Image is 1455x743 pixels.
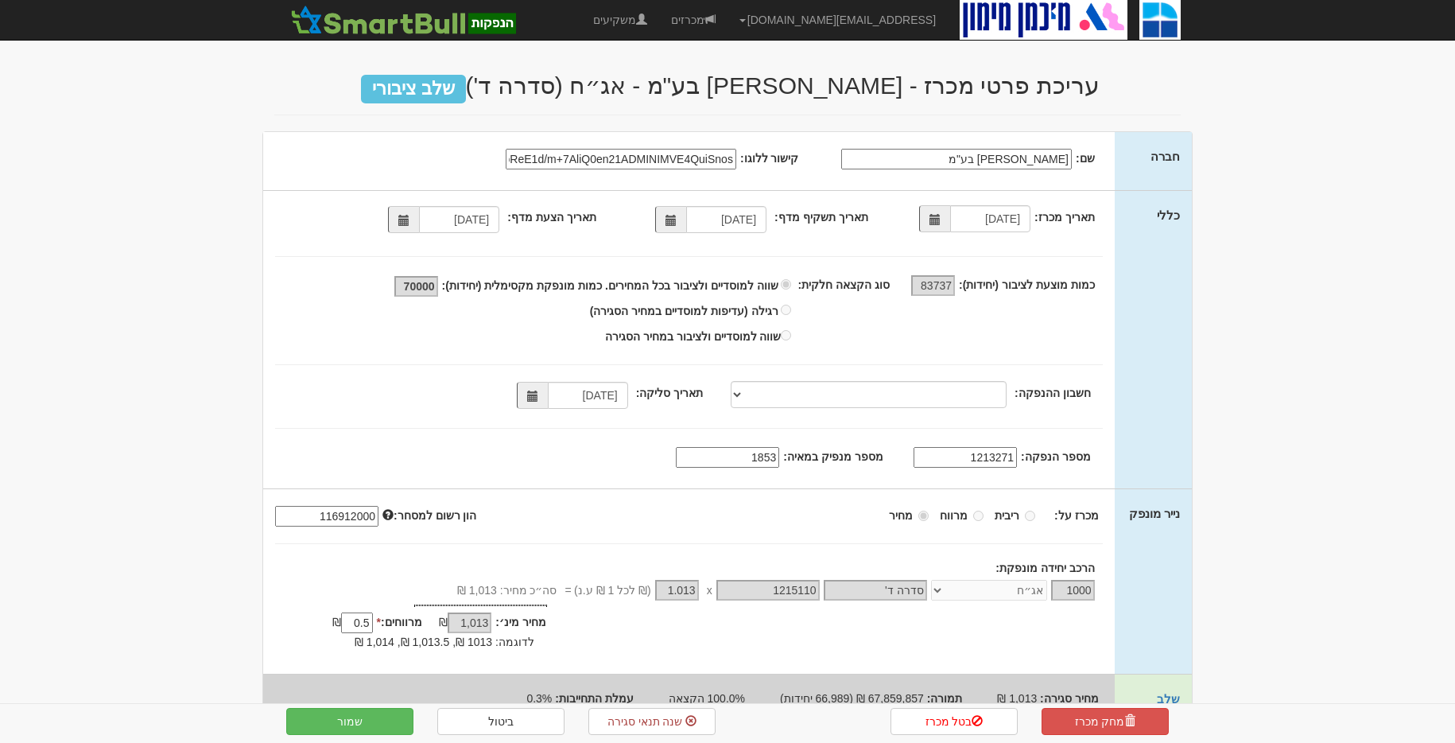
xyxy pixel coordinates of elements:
[1034,209,1095,225] label: תאריך מכרז:
[781,305,791,315] input: רגילה (עדיפות למוסדיים במחיר הסגירה)
[1042,708,1169,735] a: מחק מכרז
[286,4,520,36] img: SmartBull Logo
[669,692,745,705] span: 100.0% הקצאה
[655,580,699,601] input: מחיר
[457,582,557,598] span: סה״כ מחיר: 1,013 ₪
[495,614,546,630] label: מחיר מינ׳:
[918,511,929,521] input: מחיר
[361,75,465,103] span: שלב ציבורי
[707,582,712,598] span: x
[959,277,1095,293] label: כמות מוצעת לציבור (יחידות):
[1051,580,1095,601] input: כמות
[526,692,552,705] span: 0.3%
[927,690,963,706] label: תמורה:
[605,279,778,292] span: שווה למוסדיים ולציבור בכל המחירים.
[607,715,683,728] span: שנה תנאי סגירה
[783,449,883,465] label: מספר מנפיק במאיה:
[555,690,634,706] label: עמלת התחייבות:
[377,614,422,630] label: מרווחים:
[997,692,1037,705] span: 1,013 ₪
[1025,511,1035,521] input: ריבית
[1015,385,1091,401] label: חשבון ההנפקה:
[781,330,791,340] input: שווה למוסדיים ולציבור במחיר הסגירה
[437,708,565,735] a: ביטול
[1076,150,1095,166] label: שם:
[890,708,1018,735] a: בטל מכרז
[442,278,603,294] label: כמות מונפקת מקסימלית (יחידות):
[1021,449,1091,465] label: מספר הנפקה:
[394,276,438,297] input: שווה למוסדיים ולציבור בכל המחירים. כמות מונפקת מקסימלית (יחידות):
[382,508,476,523] label: הון רשום למסחר:
[286,708,413,735] button: שמור
[355,636,534,648] span: לדוגמה: 1013 ₪, 1,013.5 ₪, 1,014 ₪
[507,209,596,225] label: תאריך הצעת מדף:
[716,580,820,601] input: מספר נייר
[303,614,377,633] div: ₪
[1129,505,1180,522] label: נייר מונפק
[780,692,924,705] span: 67,859,857 ₪ (66,989 יחידות)
[740,150,799,166] label: קישור ללוגו:
[636,385,704,401] label: תאריך סליקה:
[565,582,571,598] span: =
[973,511,984,521] input: מרווח
[995,562,1094,574] strong: הרכב יחידה מונפקת:
[572,582,651,598] span: (₪ לכל 1 ₪ ע.נ)
[1157,207,1180,224] label: כללי
[422,614,496,633] div: ₪
[797,277,889,293] label: סוג הקצאה חלקית:
[605,330,782,343] span: שווה למוסדיים ולציבור במחיר הסגירה
[588,708,716,735] a: שנה תנאי סגירה
[1040,690,1099,706] label: מחיר סגירה:
[274,72,1181,99] h2: עריכת פרטי מכרז - [PERSON_NAME] בע"מ - אג״ח (סדרה ד')
[889,509,913,522] strong: מחיר
[1054,509,1099,522] strong: מכרז על:
[774,209,867,225] label: תאריך תשקיף מדף:
[1150,148,1180,165] label: חברה
[824,580,927,601] input: שם הסדרה
[1152,692,1180,722] a: שלב מוסדי
[940,509,968,522] strong: מרווח
[995,509,1019,522] strong: ריבית
[781,279,791,290] input: שווה למוסדיים ולציבור בכל המחירים. כמות מונפקת מקסימלית (יחידות):
[590,305,778,317] span: רגילה (עדיפות למוסדיים במחיר הסגירה)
